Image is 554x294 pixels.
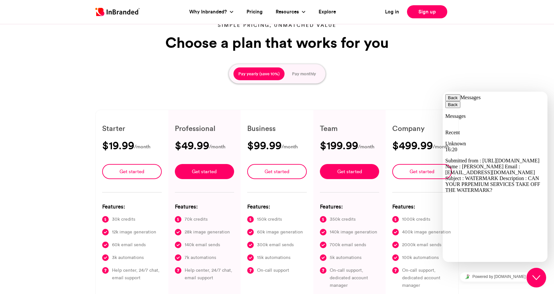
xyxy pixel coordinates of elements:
span: 30k credits [112,215,135,223]
span: /month [433,143,449,151]
a: Get started [320,164,379,179]
h6: Business [247,123,307,134]
span: /month [358,143,374,151]
span: 400k image generation [402,228,451,236]
span: 60k email sends [112,241,146,248]
span: 12k image generation [112,228,156,236]
span: 70k credits [185,215,208,223]
a: Get started [392,164,452,179]
a: Explore [319,8,336,16]
span: 140k image generation [330,228,377,236]
h6: Features: [247,202,307,211]
a: Sign up [407,5,447,18]
button: Pay yearly (save 10%) [233,67,285,81]
p: Simple pricing, unmatched value [162,22,392,29]
a: Resources [276,8,301,16]
h3: $199.99 [320,140,358,151]
h6: Features: [320,202,379,211]
span: Help center, 24/7 chat, email support [112,266,162,282]
h3: $49.99 [175,140,209,151]
h3: $499.99 [392,140,433,151]
h6: Professional [175,123,234,134]
span: 1000k credits [402,215,430,223]
span: 3k automations [112,254,144,261]
span: 15k automations [257,254,290,261]
a: Get started [247,164,307,179]
span: 2000k email sends [402,241,441,248]
a: Log in [385,8,399,16]
span: 140k email sends [185,241,220,248]
iframe: To enrich screen reader interactions, please activate Accessibility in Grammarly extension settings [526,268,547,287]
span: 7k automations [185,254,216,261]
span: On-call support, dedicated account manager [330,266,379,289]
a: Get started [102,164,162,179]
span: /month [282,143,298,151]
a: Get started [175,164,234,179]
button: Pay monthly [287,67,321,81]
span: 700k email sends [330,241,366,248]
span: 28k image generation [185,228,230,236]
h6: Company [392,123,452,134]
h1: Choose a plan that works for you [162,34,392,51]
span: On-call support, dedicated account manager [402,266,452,289]
iframe: chat widget [443,269,547,284]
h6: Features: [175,202,234,211]
span: 5k automations [330,254,361,261]
span: 60k image generation [257,228,303,236]
span: Help center, 24/7 chat, email support [185,266,234,282]
span: /month [134,143,150,151]
span: 150k credits [257,215,282,223]
h6: Team [320,123,379,134]
img: Inbranded [95,8,140,16]
span: On-call support [257,266,289,274]
span: 350k credits [330,215,356,223]
h3: $19.99 [102,140,134,151]
h3: $99.99 [247,140,282,151]
h6: Features: [392,202,452,211]
span: /month [209,143,225,151]
iframe: To enrich screen reader interactions, please activate Accessibility in Grammarly extension settings [443,92,547,262]
a: Why Inbranded? [189,8,229,16]
h6: Features: [102,202,162,211]
h6: Starter [102,123,162,134]
span: 300k email sends [257,241,294,248]
a: Pricing [247,8,263,16]
span: 100k automations [402,254,439,261]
